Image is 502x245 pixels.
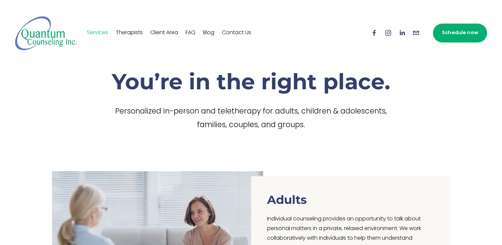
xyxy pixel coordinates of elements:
h3: Adults [267,193,307,207]
a: Therapists [116,28,143,38]
a: info@quantumcounselinginc.com [412,29,420,37]
a: Contact Us [222,28,251,38]
a: FAQ [185,28,195,38]
a: LinkedIn [398,29,406,37]
h1: You’re in the right place. [102,68,400,95]
a: Facebook [371,29,378,37]
a: Client Area [150,28,178,38]
img: Quantum Counseling Inc. | Change starts here. [15,16,77,50]
a: Instagram [385,29,392,37]
a: Schedule now [433,24,487,42]
a: Services [87,28,108,38]
p: Personalized in-person and teletherapy for adults, children & adolescents, families, couples, and... [102,105,400,132]
a: Blog [203,28,214,38]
